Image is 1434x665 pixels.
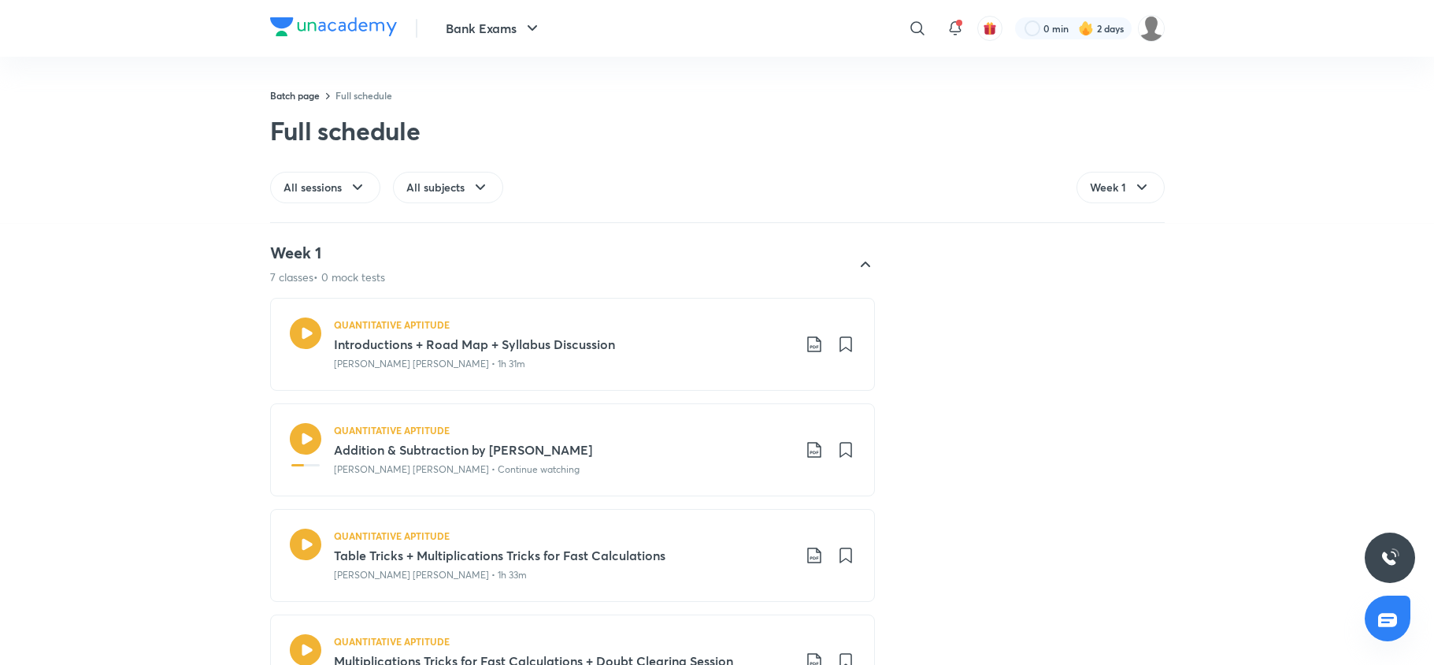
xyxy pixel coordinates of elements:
button: Bank Exams [436,13,551,44]
h5: QUANTITATIVE APTITUDE [334,634,450,648]
span: All subjects [406,180,465,195]
a: QUANTITATIVE APTITUDEAddition & Subtraction by [PERSON_NAME][PERSON_NAME] [PERSON_NAME] • Continu... [270,403,875,496]
img: streak [1078,20,1094,36]
p: [PERSON_NAME] [PERSON_NAME] • Continue watching [334,463,580,477]
a: Batch page [270,89,320,102]
img: Company Logo [270,17,397,36]
span: Week 1 [1090,180,1126,195]
div: Full schedule [270,115,421,147]
a: Full schedule [335,89,392,102]
img: ttu [1380,548,1399,567]
div: Week 17 classes• 0 mock tests [258,243,875,285]
h3: Introductions + Road Map + Syllabus Discussion [334,335,792,354]
h5: QUANTITATIVE APTITUDE [334,318,450,332]
p: [PERSON_NAME] [PERSON_NAME] • 1h 33m [334,568,527,582]
h4: Week 1 [270,243,385,263]
h3: Addition & Subtraction by [PERSON_NAME] [334,440,792,459]
a: QUANTITATIVE APTITUDETable Tricks + Multiplications Tricks for Fast Calculations[PERSON_NAME] [PE... [270,509,875,602]
p: [PERSON_NAME] [PERSON_NAME] • 1h 31m [334,357,525,371]
button: avatar [977,16,1002,41]
h5: QUANTITATIVE APTITUDE [334,423,450,437]
h3: Table Tricks + Multiplications Tricks for Fast Calculations [334,546,792,565]
a: QUANTITATIVE APTITUDEIntroductions + Road Map + Syllabus Discussion[PERSON_NAME] [PERSON_NAME] • ... [270,298,875,391]
a: Company Logo [270,17,397,40]
span: All sessions [283,180,342,195]
img: rohit [1138,15,1165,42]
img: avatar [983,21,997,35]
p: 7 classes • 0 mock tests [270,269,385,285]
h5: QUANTITATIVE APTITUDE [334,529,450,543]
